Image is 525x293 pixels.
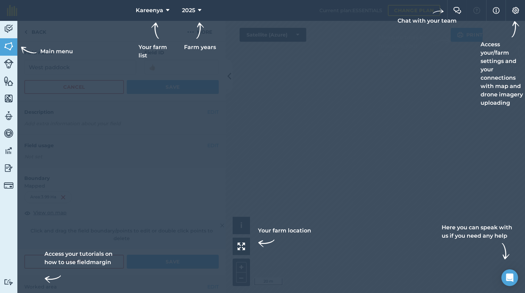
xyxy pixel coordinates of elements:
div: Access your/farm settings and your connections with map and drone imagery uploading [481,21,525,107]
div: Your farm list [139,22,172,60]
img: A cog icon [511,7,520,14]
div: Chat with your team [398,6,457,25]
span: Kareenya [136,6,163,15]
img: svg+xml;base64,PHN2ZyB4bWxucz0iaHR0cDovL3d3dy53My5vcmcvMjAwMC9zdmciIHdpZHRoPSIxNyIgaGVpZ2h0PSIxNy... [493,6,500,15]
img: Four arrows, one pointing top left, one top right, one bottom right and the last bottom left [237,243,245,250]
div: Access your tutorials on how to use fieldmargin [44,250,117,287]
button: Your farm location [233,238,250,255]
img: svg+xml;base64,PHN2ZyB4bWxucz0iaHR0cDovL3d3dy53My5vcmcvMjAwMC9zdmciIHdpZHRoPSI1NiIgaGVpZ2h0PSI2MC... [4,93,14,104]
img: svg+xml;base64,PD94bWwgdmVyc2lvbj0iMS4wIiBlbmNvZGluZz0idXRmLTgiPz4KPCEtLSBHZW5lcmF0b3I6IEFkb2JlIE... [4,279,14,285]
img: svg+xml;base64,PD94bWwgdmVyc2lvbj0iMS4wIiBlbmNvZGluZz0idXRmLTgiPz4KPCEtLSBHZW5lcmF0b3I6IEFkb2JlIE... [4,145,14,156]
div: Main menu [19,43,73,60]
img: svg+xml;base64,PD94bWwgdmVyc2lvbj0iMS4wIiBlbmNvZGluZz0idXRmLTgiPz4KPCEtLSBHZW5lcmF0b3I6IEFkb2JlIE... [4,59,14,69]
img: svg+xml;base64,PD94bWwgdmVyc2lvbj0iMS4wIiBlbmNvZGluZz0idXRmLTgiPz4KPCEtLSBHZW5lcmF0b3I6IEFkb2JlIE... [4,128,14,138]
img: Two speech bubbles overlapping with the left bubble in the forefront [453,7,461,14]
img: svg+xml;base64,PD94bWwgdmVyc2lvbj0iMS4wIiBlbmNvZGluZz0idXRmLTgiPz4KPCEtLSBHZW5lcmF0b3I6IEFkb2JlIE... [4,24,14,34]
img: svg+xml;base64,PD94bWwgdmVyc2lvbj0iMS4wIiBlbmNvZGluZz0idXRmLTgiPz4KPCEtLSBHZW5lcmF0b3I6IEFkb2JlIE... [4,111,14,121]
img: svg+xml;base64,PD94bWwgdmVyc2lvbj0iMS4wIiBlbmNvZGluZz0idXRmLTgiPz4KPCEtLSBHZW5lcmF0b3I6IEFkb2JlIE... [4,163,14,173]
img: svg+xml;base64,PD94bWwgdmVyc2lvbj0iMS4wIiBlbmNvZGluZz0idXRmLTgiPz4KPCEtLSBHZW5lcmF0b3I6IEFkb2JlIE... [4,181,14,190]
img: svg+xml;base64,PHN2ZyB4bWxucz0iaHR0cDovL3d3dy53My5vcmcvMjAwMC9zdmciIHdpZHRoPSI1NiIgaGVpZ2h0PSI2MC... [4,41,14,52]
div: Your farm location [258,227,311,252]
img: svg+xml;base64,PHN2ZyB4bWxucz0iaHR0cDovL3d3dy53My5vcmcvMjAwMC9zdmciIHdpZHRoPSI1NiIgaGVpZ2h0PSI2MC... [4,76,14,86]
span: 2025 [182,6,195,15]
div: Farm years [181,22,219,52]
div: Here you can speak with us if you need any help [442,223,514,260]
div: Open Intercom Messenger [501,269,518,286]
